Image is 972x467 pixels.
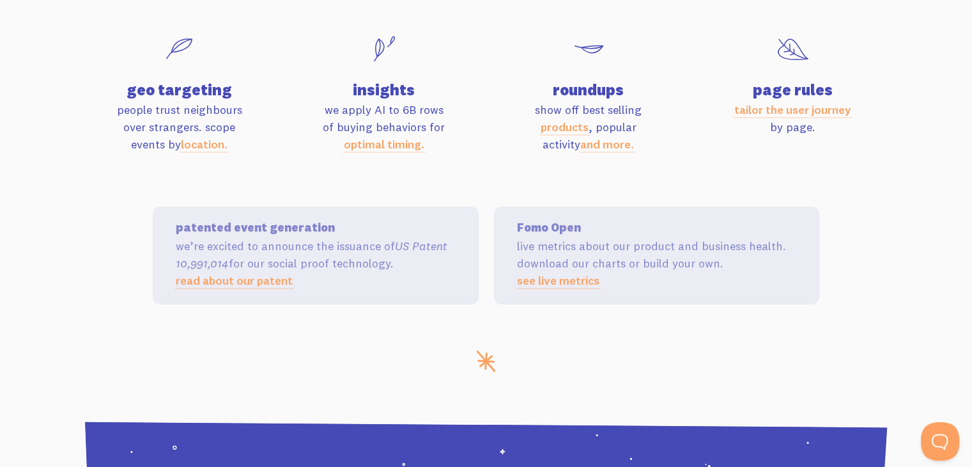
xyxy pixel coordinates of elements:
h5: Fomo Open [517,222,796,233]
p: live metrics about our product and business health. download our charts or build your own. [517,237,796,289]
h4: page rules [698,82,888,97]
p: we apply AI to 6B rows of buying behaviors for [289,101,479,153]
a: optimal timing. [344,137,424,152]
a: location. [181,137,228,152]
p: people trust neighbours over strangers. scope events by [85,101,274,153]
h4: geo targeting [85,82,274,97]
p: we’re excited to announce the issuance of for our social proof technology. [176,237,455,289]
iframe: Help Scout Beacon - Open [921,422,959,461]
a: and more. [580,137,634,152]
p: by page. [698,101,888,136]
a: tailor the user journey [734,102,851,117]
h4: insights [289,82,479,97]
a: read about our patent [176,273,293,288]
h4: roundups [494,82,683,97]
a: products [541,120,589,134]
p: show off best selling , popular activity [494,101,683,153]
h5: patented event generation [176,222,455,233]
a: see live metrics [517,273,599,288]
